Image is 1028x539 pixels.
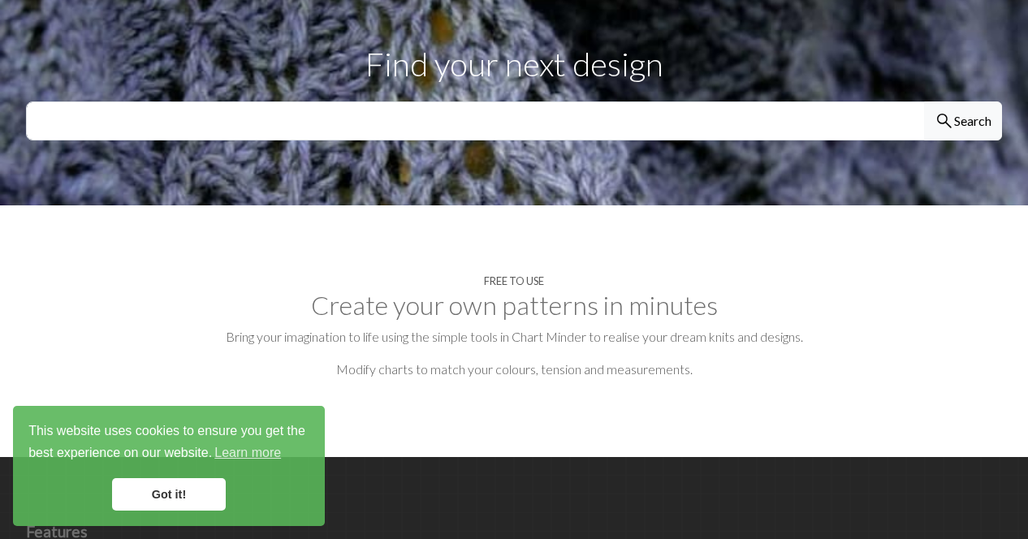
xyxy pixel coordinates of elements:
[13,406,325,526] div: cookieconsent
[924,101,1002,140] button: Search
[26,290,1002,321] h2: Create your own patterns in minutes
[28,421,309,465] span: This website uses cookies to ensure you get the best experience on our website.
[112,478,226,511] a: dismiss cookie message
[212,441,283,465] a: learn more about cookies
[26,360,1002,379] p: Modify charts to match your colours, tension and measurements.
[935,110,954,132] span: search
[26,40,1002,88] p: Find your next design
[484,275,544,287] h4: Free to use
[26,327,1002,347] p: Bring your imagination to life using the simple tools in Chart Minder to realise your dream knits...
